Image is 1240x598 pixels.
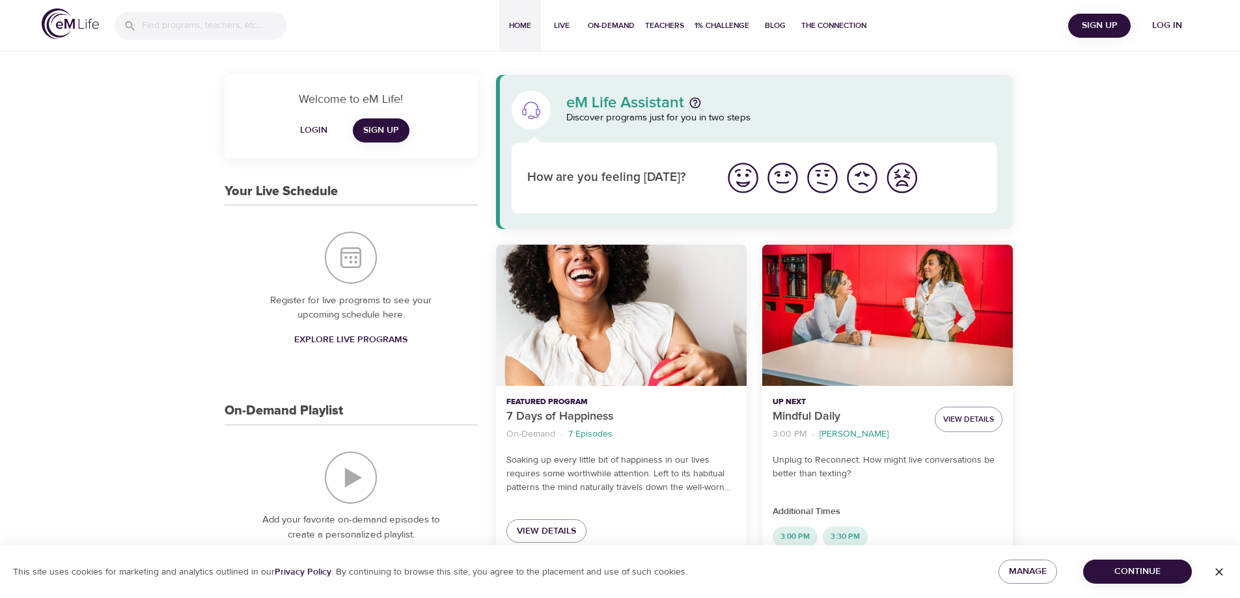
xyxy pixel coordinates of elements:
p: Discover programs just for you in two steps [566,111,998,126]
p: Up Next [773,396,924,408]
span: Explore Live Programs [294,332,407,348]
span: Sign Up [1073,18,1125,34]
p: Register for live programs to see your upcoming schedule here. [251,293,452,323]
button: 7 Days of Happiness [496,245,747,386]
span: View Details [517,523,576,539]
p: Unplug to Reconnect: How might live conversations be better than texting? [773,454,1002,481]
p: [PERSON_NAME] [820,428,889,441]
img: logo [42,8,99,39]
img: great [725,160,761,196]
nav: breadcrumb [506,426,736,443]
p: Featured Program [506,396,736,408]
p: Welcome to eM Life! [240,90,462,108]
img: worst [884,160,920,196]
span: Continue [1094,564,1181,580]
span: Log in [1141,18,1193,34]
p: Additional Times [773,505,1002,519]
span: On-Demand [588,19,635,33]
p: 7 Episodes [568,428,613,441]
a: View Details [506,519,586,543]
span: Blog [760,19,791,33]
p: How are you feeling [DATE]? [527,169,708,187]
span: Live [546,19,577,33]
div: 3:30 PM [823,526,868,547]
a: Privacy Policy [275,566,331,578]
p: eM Life Assistant [566,95,684,111]
button: I'm feeling good [763,158,803,198]
p: 3:00 PM [773,428,806,441]
button: Continue [1083,560,1192,584]
a: Explore Live Programs [289,328,413,352]
span: Login [298,122,329,139]
span: Home [504,19,536,33]
img: eM Life Assistant [521,100,542,120]
span: View Details [943,413,994,426]
div: 3:00 PM [773,526,818,547]
span: 1% Challenge [695,19,749,33]
h3: On-Demand Playlist [225,403,343,418]
a: Sign Up [353,118,409,143]
span: 3:00 PM [773,531,818,542]
button: I'm feeling ok [803,158,842,198]
p: Add your favorite on-demand episodes to create a personalized playlist. [251,513,452,542]
li: · [560,426,563,443]
span: Sign Up [363,122,399,139]
button: Log in [1136,14,1198,38]
span: 3:30 PM [823,531,868,542]
p: On-Demand [506,428,555,441]
span: Manage [1009,564,1047,580]
img: ok [805,160,840,196]
img: On-Demand Playlist [325,452,377,504]
button: Login [293,118,335,143]
img: bad [844,160,880,196]
img: Your Live Schedule [325,232,377,284]
button: I'm feeling bad [842,158,882,198]
button: View Details [935,407,1002,432]
p: Mindful Daily [773,408,924,426]
img: good [765,160,801,196]
li: · [812,426,814,443]
p: 7 Days of Happiness [506,408,736,426]
p: Soaking up every little bit of happiness in our lives requires some worthwhile attention. Left to... [506,454,736,495]
input: Find programs, teachers, etc... [142,12,286,40]
button: Manage [999,560,1057,584]
button: I'm feeling great [723,158,763,198]
button: I'm feeling worst [882,158,922,198]
span: Teachers [645,19,684,33]
nav: breadcrumb [773,426,924,443]
span: The Connection [801,19,866,33]
button: Sign Up [1068,14,1131,38]
h3: Your Live Schedule [225,184,338,199]
button: Mindful Daily [762,245,1013,386]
